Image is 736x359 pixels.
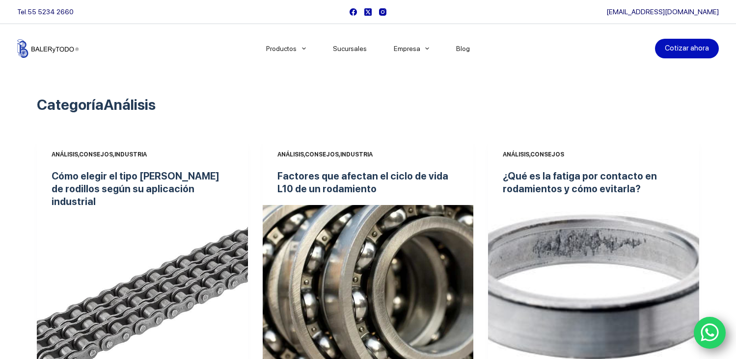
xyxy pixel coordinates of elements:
[37,96,104,113] span: Categoría
[27,8,74,16] a: 55 5234 2660
[17,39,79,58] img: Balerytodo
[530,151,564,158] a: Consejos
[503,170,657,195] a: ¿Qué es la fatiga por contacto en rodamientos y cómo evitarla?
[37,94,699,116] h1: Análisis
[52,170,219,207] a: Cómo elegir el tipo [PERSON_NAME] de rodillos según su aplicación industrial
[52,151,78,158] a: Análisis
[79,151,113,158] a: Consejos
[350,8,357,16] a: Facebook
[252,24,484,73] nav: Menu Principal
[364,8,372,16] a: X (Twitter)
[305,151,339,158] a: Consejos
[277,151,304,158] a: Análisis
[340,151,373,158] a: Industria
[694,317,726,349] a: WhatsApp
[277,170,448,195] a: Factores que afectan el ciclo de vida L10 de un rodamiento
[52,150,147,160] li: , ,
[277,150,373,160] li: , ,
[606,8,719,16] a: [EMAIL_ADDRESS][DOMAIN_NAME]
[503,150,564,160] li: ,
[655,39,719,58] a: Cotizar ahora
[503,151,529,158] a: Análisis
[17,8,74,16] span: Tel.
[379,8,386,16] a: Instagram
[114,151,147,158] a: Industria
